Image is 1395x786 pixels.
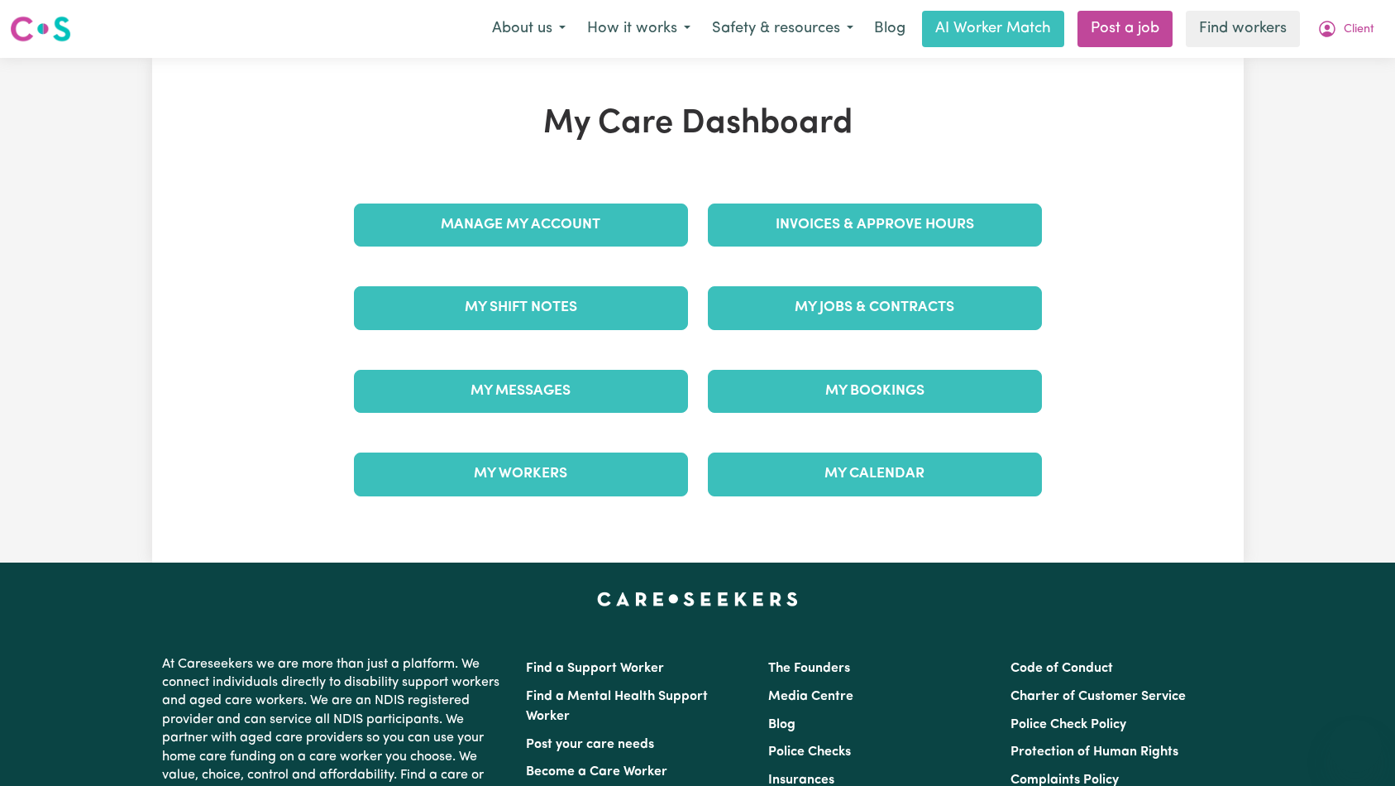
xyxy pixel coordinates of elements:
a: Blog [768,718,795,731]
span: Client [1344,21,1374,39]
a: Post your care needs [526,738,654,751]
a: The Founders [768,662,850,675]
a: Careseekers logo [10,10,71,48]
a: Blog [864,11,915,47]
a: My Calendar [708,453,1042,496]
a: Find workers [1186,11,1300,47]
a: Police Check Policy [1010,718,1126,731]
img: Careseekers logo [10,14,71,44]
button: Safety & resources [701,12,864,46]
a: Invoices & Approve Hours [708,204,1042,247]
a: Careseekers home page [597,592,798,606]
button: About us [481,12,576,46]
a: Protection of Human Rights [1010,745,1178,759]
a: Code of Conduct [1010,662,1113,675]
h1: My Care Dashboard [344,104,1052,144]
a: Manage My Account [354,204,688,247]
a: AI Worker Match [922,11,1064,47]
a: My Bookings [708,370,1042,413]
a: Find a Support Worker [526,662,664,675]
iframe: Button to launch messaging window [1329,720,1382,773]
a: Police Checks [768,745,851,759]
a: Media Centre [768,690,853,703]
a: My Jobs & Contracts [708,286,1042,329]
a: Find a Mental Health Support Worker [526,690,708,723]
a: Post a job [1077,11,1173,47]
button: My Account [1307,12,1385,46]
a: My Shift Notes [354,286,688,329]
button: How it works [576,12,701,46]
a: My Workers [354,453,688,496]
a: My Messages [354,370,688,413]
a: Become a Care Worker [526,765,667,779]
a: Charter of Customer Service [1010,690,1186,703]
